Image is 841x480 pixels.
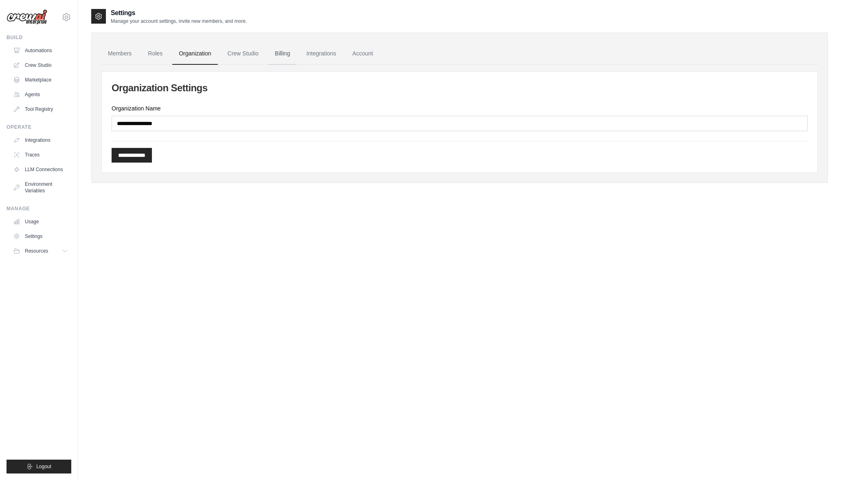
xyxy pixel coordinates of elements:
a: Crew Studio [221,43,265,65]
label: Organization Name [112,104,808,112]
a: Organization [172,43,217,65]
div: Build [7,34,71,41]
a: Settings [10,230,71,243]
a: Agents [10,88,71,101]
h2: Organization Settings [112,81,808,95]
div: Manage [7,205,71,212]
a: Crew Studio [10,59,71,72]
a: Members [101,43,138,65]
a: Environment Variables [10,178,71,197]
div: Operate [7,124,71,130]
span: Resources [25,248,48,254]
a: Automations [10,44,71,57]
a: Integrations [10,134,71,147]
a: LLM Connections [10,163,71,176]
button: Resources [10,244,71,258]
a: Billing [268,43,296,65]
a: Integrations [300,43,343,65]
img: Logo [7,9,47,25]
a: Marketplace [10,73,71,86]
span: Logout [36,463,51,470]
a: Account [346,43,380,65]
a: Usage [10,215,71,228]
a: Tool Registry [10,103,71,116]
p: Manage your account settings, invite new members, and more. [111,18,247,24]
button: Logout [7,460,71,473]
a: Traces [10,148,71,161]
h2: Settings [111,8,247,18]
a: Roles [141,43,169,65]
